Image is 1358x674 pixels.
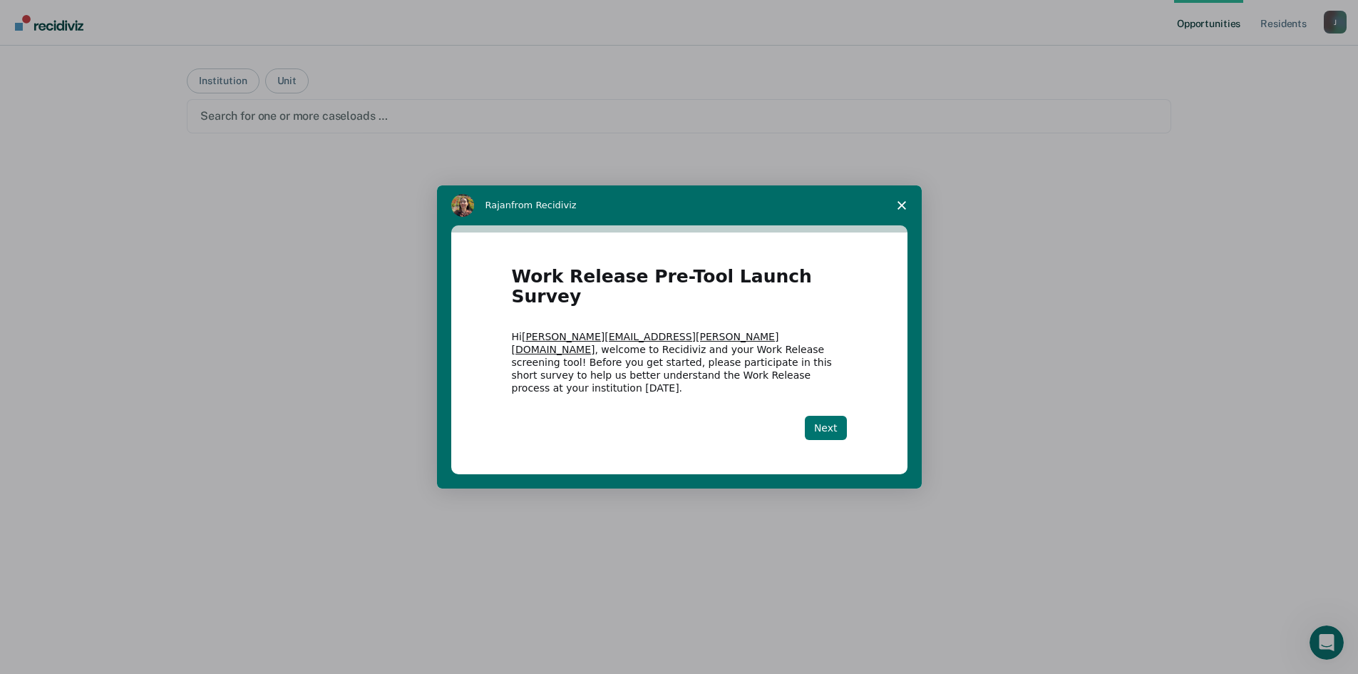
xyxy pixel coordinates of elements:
[512,267,847,316] h1: Work Release Pre-Tool Launch Survey
[512,331,779,355] a: [PERSON_NAME][EMAIL_ADDRESS][PERSON_NAME][DOMAIN_NAME]
[882,185,922,225] span: Close survey
[511,200,577,210] span: from Recidiviz
[805,416,847,440] button: Next
[512,330,847,395] div: Hi , welcome to Recidiviz and your Work Release screening tool! Before you get started, please pa...
[451,194,474,217] img: Profile image for Rajan
[485,200,512,210] span: Rajan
